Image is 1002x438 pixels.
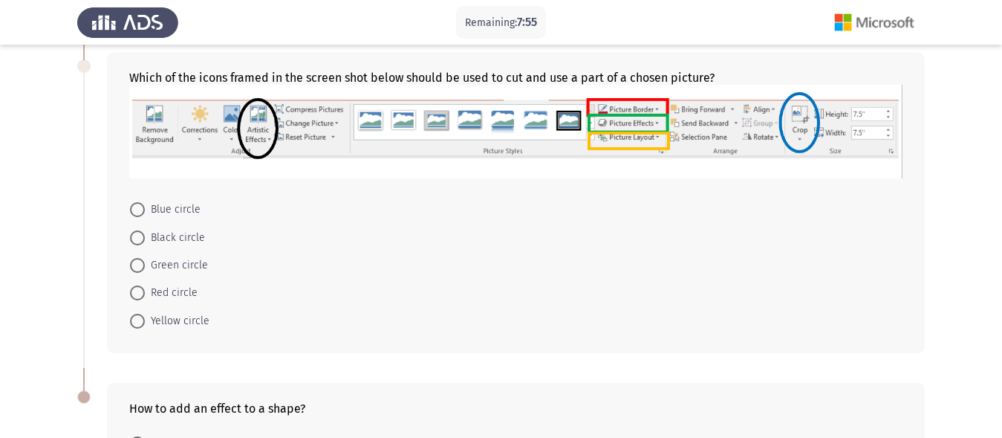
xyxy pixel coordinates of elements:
[129,402,902,416] div: How to add an effect to a shape?
[145,312,209,330] span: Yellow circle
[129,85,902,178] img: U2NyZWVuc2hvdCAyMDI0LTA1LTEzIGF0IDQuMDQuNTggUE0ucG5nMTcxNTYwNTUxNjY5MQ==.png
[145,229,205,247] span: Black circle
[517,15,537,29] span: 7:55
[145,257,208,274] span: Green circle
[145,284,198,302] span: Red circle
[77,1,178,43] img: Assess Talent Management logo
[145,201,201,219] span: Blue circle
[824,1,925,43] img: Assessment logo of Microsoft (Word, Excel, PPT)
[129,71,902,181] div: Which of the icons framed in the screen shot below should be used to cut and use a part of a chos...
[465,13,537,32] p: Remaining:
